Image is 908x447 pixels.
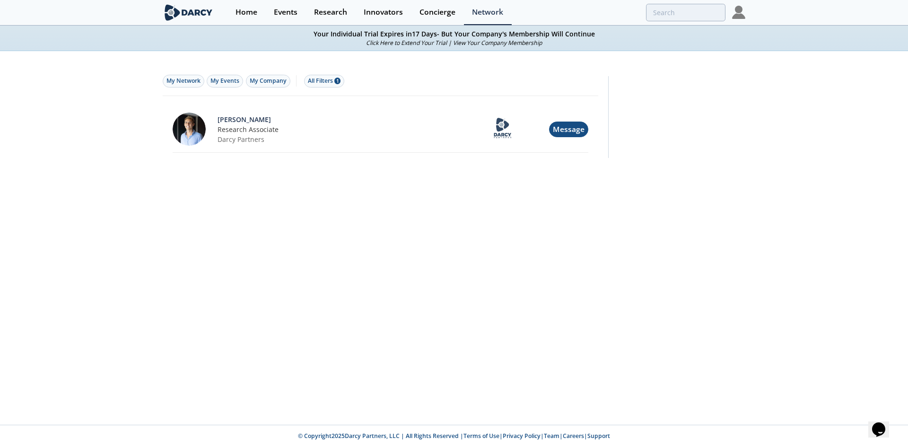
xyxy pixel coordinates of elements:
input: Advanced Search [646,4,725,21]
iframe: chat widget [868,409,899,438]
div: All Filters [308,77,340,85]
span: Message [553,124,585,134]
div: Network [472,9,503,16]
button: Message [549,122,588,137]
button: My Network [163,75,204,88]
img: 1EXUV5ipS3aUf9wnAL7U [173,113,206,146]
a: Click Here to Extend Your Trial [366,39,447,47]
span: | [448,39,452,47]
img: logo-wide.svg [163,4,214,21]
img: Darcy Partners [488,115,516,143]
div: View Profile [218,114,470,124]
a: Support [587,432,610,440]
p: © Copyright 2025 Darcy Partners, LLC | All Rights Reserved | | | | | [104,432,804,440]
span: 1 [334,78,340,84]
span: My Events [210,77,239,85]
button: My Company [246,75,290,88]
a: Terms of Use [463,432,499,440]
div: Darcy Partners [218,134,470,144]
button: My Events [207,75,243,88]
a: Team [544,432,559,440]
button: All Filters 1 [304,75,344,88]
div: Research [314,9,347,16]
img: Profile [732,6,745,19]
div: Events [274,9,297,16]
span: My Company [250,77,287,85]
div: Innovators [364,9,403,16]
a: Careers [563,432,584,440]
a: Privacy Policy [503,432,541,440]
span: My Network [166,77,201,85]
div: Concierge [419,9,455,16]
a: View Your Company Membership [453,39,542,47]
div: Home [236,9,257,16]
div: Research Associate [218,124,470,134]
